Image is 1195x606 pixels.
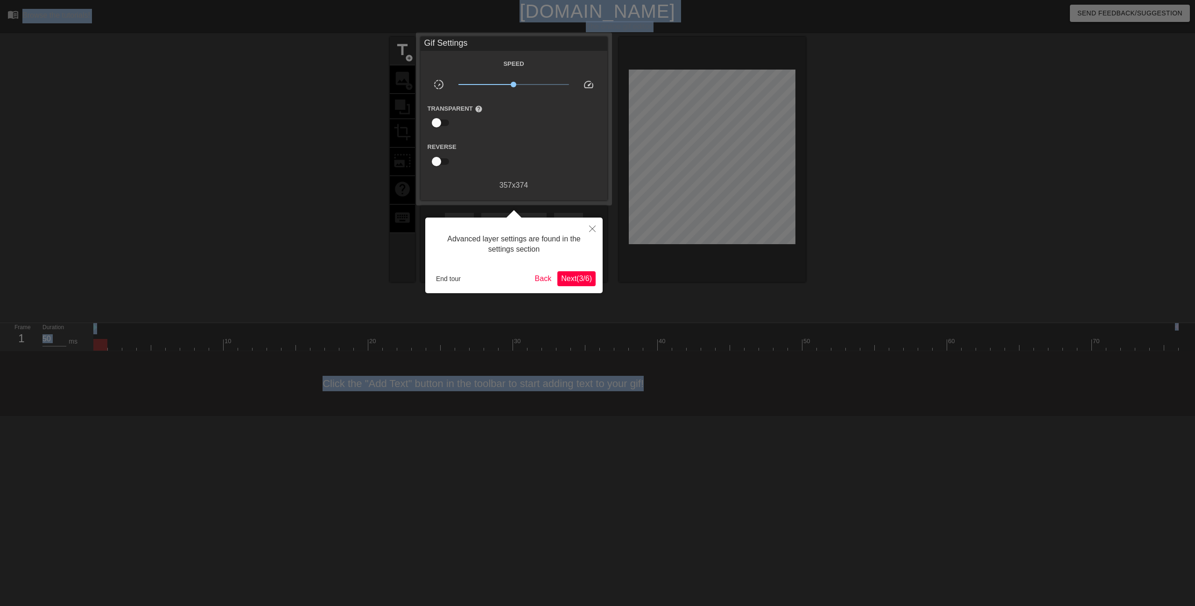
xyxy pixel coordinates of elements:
[531,271,555,286] button: Back
[432,225,596,264] div: Advanced layer settings are found in the settings section
[432,272,464,286] button: End tour
[561,275,592,282] span: Next ( 3 / 6 )
[582,218,603,239] button: Close
[557,271,596,286] button: Next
